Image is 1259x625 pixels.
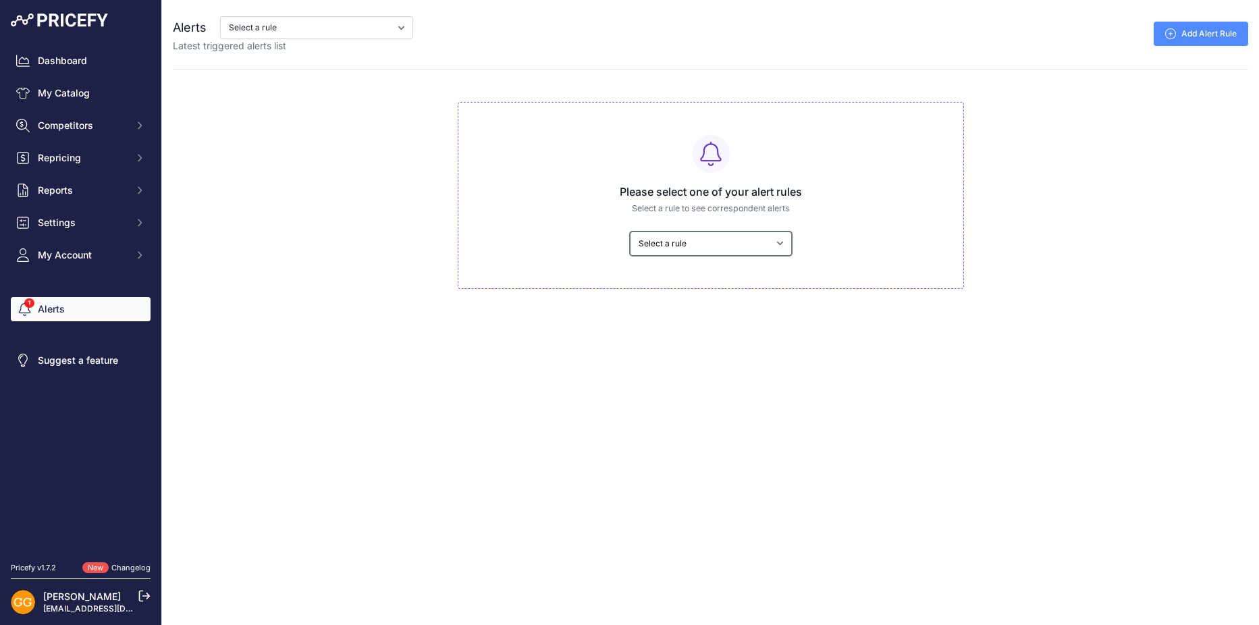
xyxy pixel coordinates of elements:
[38,184,126,197] span: Reports
[43,591,121,602] a: [PERSON_NAME]
[38,119,126,132] span: Competitors
[11,81,151,105] a: My Catalog
[11,13,108,27] img: Pricefy Logo
[11,113,151,138] button: Competitors
[469,202,953,215] p: Select a rule to see correspondent alerts
[469,184,953,200] h3: Please select one of your alert rules
[173,20,207,34] span: Alerts
[11,49,151,73] a: Dashboard
[38,248,126,262] span: My Account
[38,151,126,165] span: Repricing
[11,562,56,574] div: Pricefy v1.7.2
[173,39,413,53] p: Latest triggered alerts list
[111,563,151,572] a: Changelog
[11,348,151,373] a: Suggest a feature
[38,216,126,229] span: Settings
[11,211,151,235] button: Settings
[82,562,109,574] span: New
[11,146,151,170] button: Repricing
[11,297,151,321] a: Alerts
[11,243,151,267] button: My Account
[11,178,151,202] button: Reports
[11,49,151,546] nav: Sidebar
[1154,22,1248,46] a: Add Alert Rule
[43,603,184,614] a: [EMAIL_ADDRESS][DOMAIN_NAME]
